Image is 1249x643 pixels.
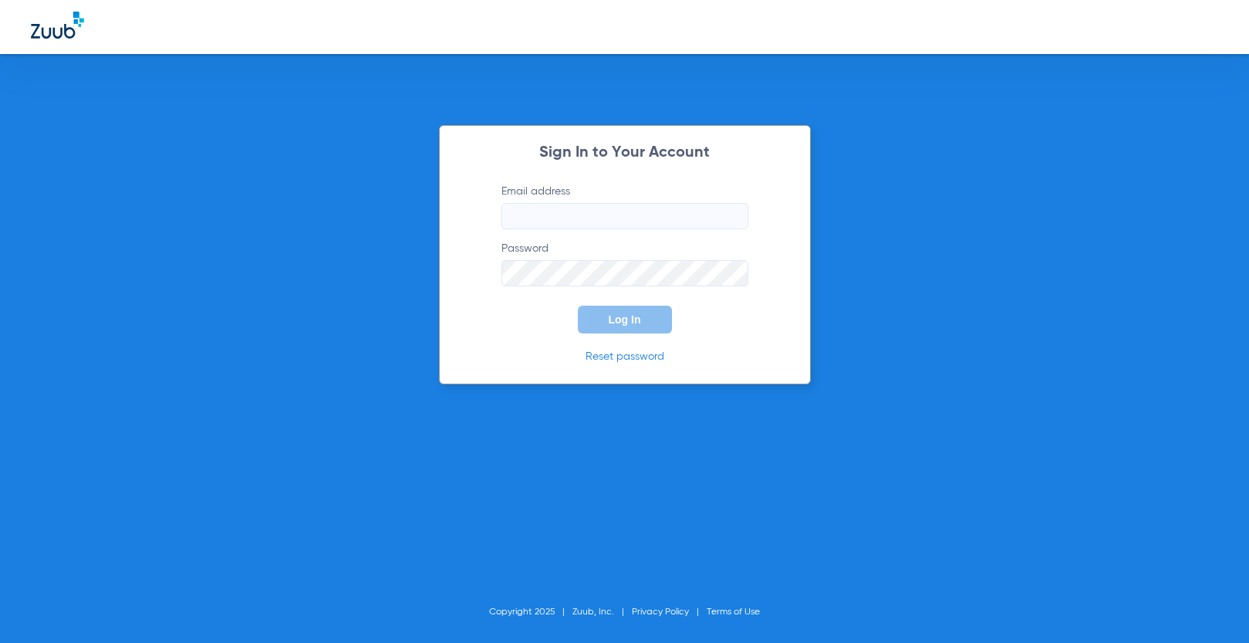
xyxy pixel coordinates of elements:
span: Log In [609,313,641,326]
h2: Sign In to Your Account [478,145,771,161]
label: Email address [501,184,748,229]
a: Terms of Use [707,607,760,617]
input: Email address [501,203,748,229]
input: Password [501,260,748,286]
img: Zuub Logo [31,12,84,39]
li: Copyright 2025 [489,604,572,620]
a: Privacy Policy [632,607,689,617]
a: Reset password [586,351,664,362]
button: Log In [578,306,672,333]
li: Zuub, Inc. [572,604,632,620]
label: Password [501,241,748,286]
